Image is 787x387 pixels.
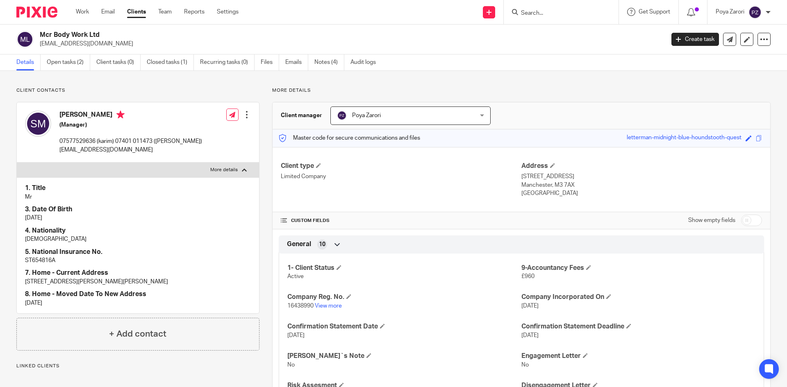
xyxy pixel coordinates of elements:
[59,137,202,145] p: 07577529636 (karim) 07401 011473 ([PERSON_NAME])
[16,31,34,48] img: svg%3E
[76,8,89,16] a: Work
[25,248,251,256] h4: 5. National Insurance No.
[287,293,521,301] h4: Company Reg. No.
[96,54,141,70] a: Client tasks (0)
[25,226,251,235] h4: 4. Nationality
[281,172,521,181] p: Limited Company
[59,111,202,121] h4: [PERSON_NAME]
[40,40,659,48] p: [EMAIL_ADDRESS][DOMAIN_NAME]
[25,290,251,299] h4: 8. Home - Moved Date To New Address
[16,54,41,70] a: Details
[521,362,529,368] span: No
[315,303,342,309] a: View more
[109,328,166,340] h4: + Add contact
[101,8,115,16] a: Email
[25,205,251,214] h4: 3. Date Of Birth
[521,162,762,170] h4: Address
[287,264,521,272] h4: 1- Client Status
[688,216,735,224] label: Show empty fields
[521,189,762,197] p: [GEOGRAPHIC_DATA]
[25,278,251,286] p: [STREET_ADDRESS][PERSON_NAME][PERSON_NAME]
[147,54,194,70] a: Closed tasks (1)
[158,8,172,16] a: Team
[287,240,311,249] span: General
[748,6,762,19] img: svg%3E
[627,134,742,143] div: letterman-midnight-blue-houndstooth-quest
[521,322,755,331] h4: Confirmation Statement Deadline
[281,162,521,170] h4: Client type
[716,8,744,16] p: Poya Zarori
[25,214,251,222] p: [DATE]
[287,352,521,360] h4: [PERSON_NAME]`s Note
[40,31,535,39] h2: Mcr Body Work Ltd
[287,303,314,309] span: 16438990
[281,111,322,120] h3: Client manager
[671,33,719,46] a: Create task
[521,303,539,309] span: [DATE]
[319,240,325,249] span: 10
[272,87,771,94] p: More details
[116,111,125,119] i: Primary
[521,274,535,279] span: £960
[521,181,762,189] p: Manchester, M3 7AX
[16,7,57,18] img: Pixie
[287,362,295,368] span: No
[521,333,539,338] span: [DATE]
[287,333,305,338] span: [DATE]
[279,134,420,142] p: Master code for secure communications and files
[25,193,251,201] p: Mr
[217,8,239,16] a: Settings
[59,121,202,129] h5: (Manager)
[261,54,279,70] a: Files
[16,363,259,369] p: Linked clients
[59,146,202,154] p: [EMAIL_ADDRESS][DOMAIN_NAME]
[314,54,344,70] a: Notes (4)
[281,217,521,224] h4: CUSTOM FIELDS
[287,274,304,279] span: Active
[337,111,347,120] img: svg%3E
[639,9,670,15] span: Get Support
[350,54,382,70] a: Audit logs
[25,269,251,277] h4: 7. Home - Current Address
[521,352,755,360] h4: Engagement Letter
[200,54,255,70] a: Recurring tasks (0)
[184,8,205,16] a: Reports
[25,184,251,192] h4: 1. Title
[25,299,251,307] p: [DATE]
[25,111,51,137] img: svg%3E
[47,54,90,70] a: Open tasks (2)
[25,235,251,243] p: [DEMOGRAPHIC_DATA]
[25,256,251,265] p: ST654816A
[16,87,259,94] p: Client contacts
[287,322,521,331] h4: Confirmation Statement Date
[352,113,381,118] span: Poya Zarori
[520,10,594,17] input: Search
[127,8,146,16] a: Clients
[521,293,755,301] h4: Company Incorporated On
[521,264,755,272] h4: 9-Accountancy Fees
[521,172,762,181] p: [STREET_ADDRESS]
[210,167,238,173] p: More details
[285,54,308,70] a: Emails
